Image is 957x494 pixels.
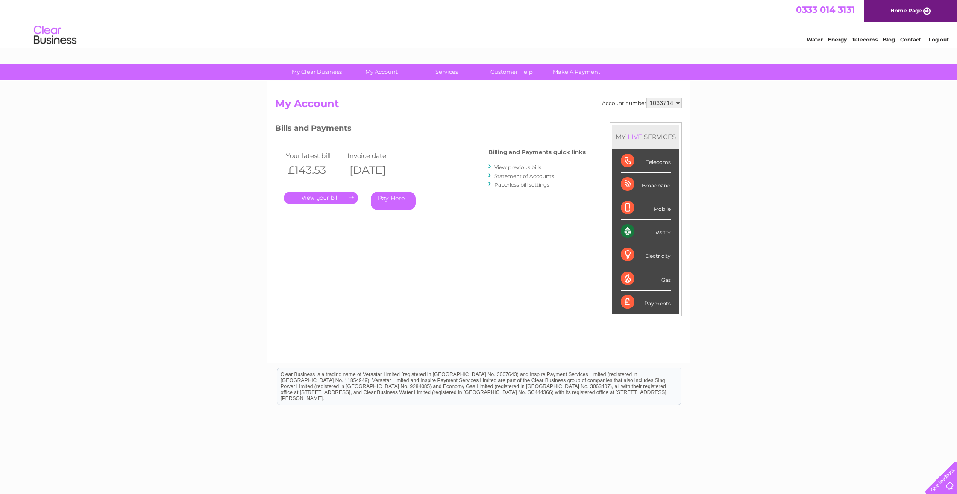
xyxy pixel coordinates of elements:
a: Energy [828,36,847,43]
td: Invoice date [345,150,407,161]
div: Electricity [621,243,671,267]
a: My Clear Business [282,64,352,80]
div: Water [621,220,671,243]
div: MY SERVICES [612,125,679,149]
h3: Bills and Payments [275,122,586,137]
th: [DATE] [345,161,407,179]
td: Your latest bill [284,150,345,161]
a: Water [807,36,823,43]
div: Payments [621,291,671,314]
a: My Account [346,64,417,80]
a: Telecoms [852,36,878,43]
a: Log out [929,36,949,43]
h4: Billing and Payments quick links [488,149,586,155]
a: Make A Payment [541,64,612,80]
div: Mobile [621,196,671,220]
a: Services [411,64,482,80]
div: LIVE [626,133,644,141]
div: Gas [621,267,671,291]
a: View previous bills [494,164,541,170]
th: £143.53 [284,161,345,179]
div: Telecoms [621,149,671,173]
div: Clear Business is a trading name of Verastar Limited (registered in [GEOGRAPHIC_DATA] No. 3667643... [277,5,681,41]
h2: My Account [275,98,682,114]
a: . [284,192,358,204]
img: logo.png [33,22,77,48]
a: Pay Here [371,192,416,210]
a: Customer Help [476,64,547,80]
a: Statement of Accounts [494,173,554,179]
div: Account number [602,98,682,108]
a: Blog [883,36,895,43]
a: Paperless bill settings [494,181,549,188]
a: Contact [900,36,921,43]
a: 0333 014 3131 [796,4,855,15]
div: Broadband [621,173,671,196]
